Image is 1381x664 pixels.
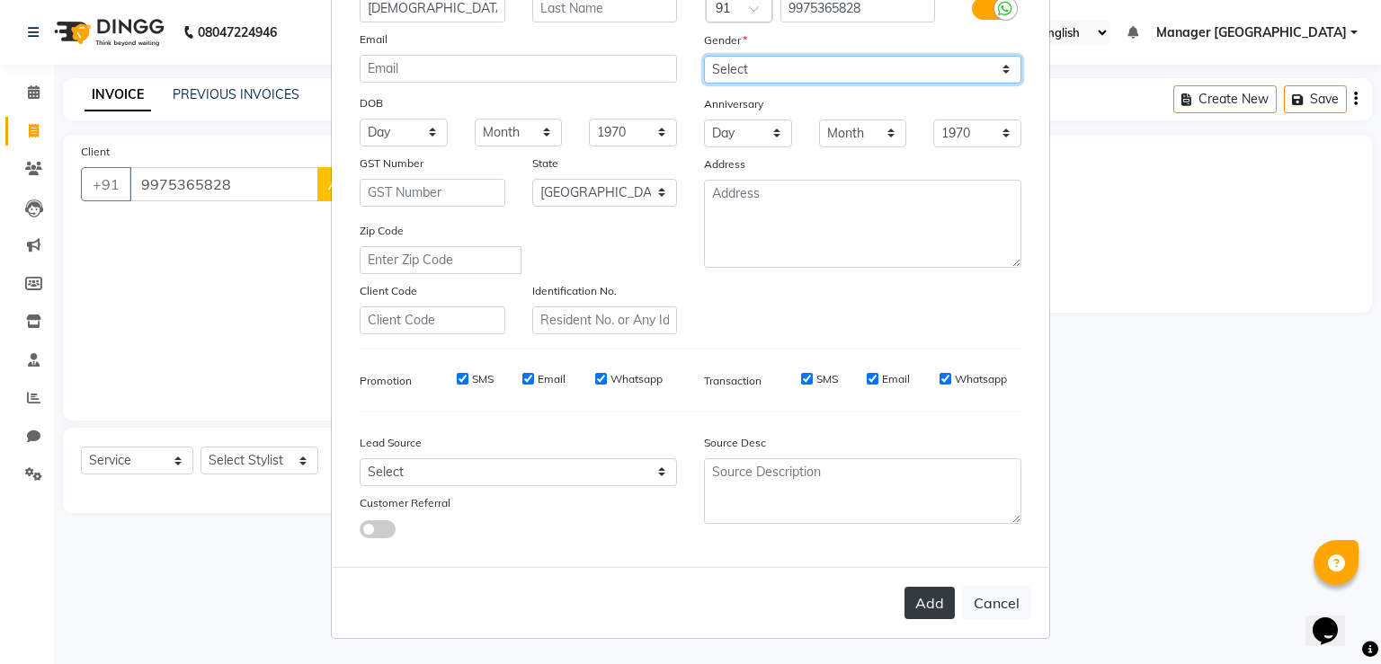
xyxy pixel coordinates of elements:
label: Whatsapp [955,371,1007,387]
label: Promotion [360,373,412,389]
button: Add [904,587,955,619]
button: Cancel [962,586,1031,620]
label: Anniversary [704,96,763,112]
label: Email [360,31,388,48]
label: GST Number [360,155,423,172]
input: GST Number [360,179,505,207]
label: Customer Referral [360,495,450,511]
label: Whatsapp [610,371,663,387]
label: Gender [704,32,747,49]
iframe: chat widget [1305,592,1363,646]
input: Enter Zip Code [360,246,521,274]
label: Address [704,156,745,173]
label: Transaction [704,373,762,389]
label: DOB [360,95,383,111]
label: SMS [816,371,838,387]
label: Source Desc [704,435,766,451]
label: SMS [472,371,494,387]
label: Zip Code [360,223,404,239]
label: Email [882,371,910,387]
input: Resident No. or Any Id [532,306,678,334]
label: Email [538,371,566,387]
label: Lead Source [360,435,422,451]
label: State [532,155,558,172]
input: Client Code [360,306,505,334]
label: Client Code [360,283,417,299]
input: Email [360,55,677,83]
label: Identification No. [532,283,617,299]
